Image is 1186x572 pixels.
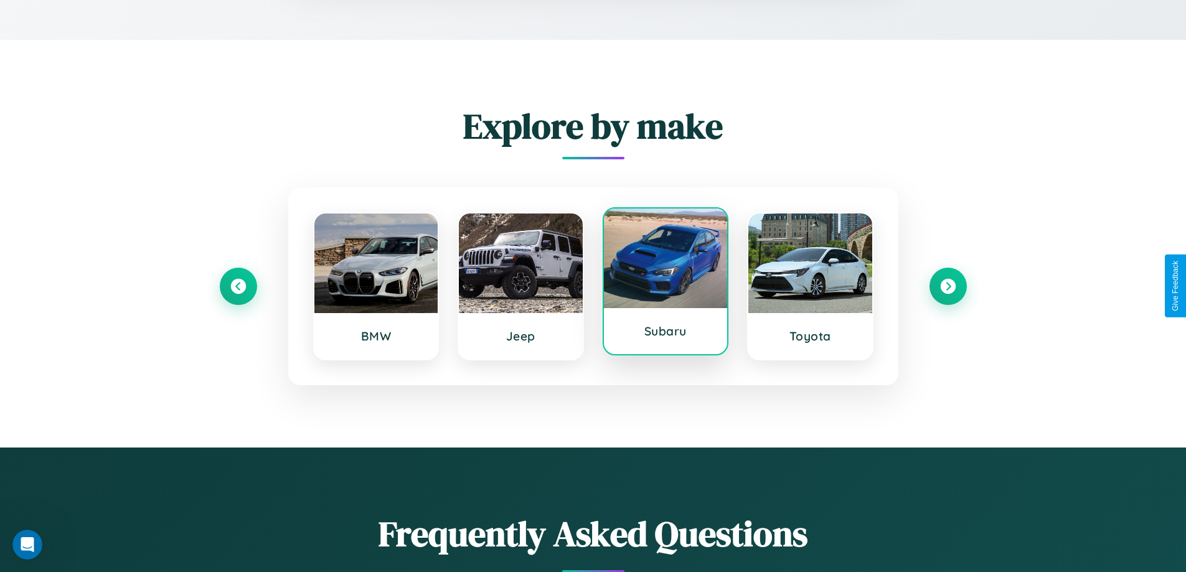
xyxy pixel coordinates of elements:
h3: BMW [327,329,426,344]
div: Give Feedback [1171,261,1180,311]
h2: Frequently Asked Questions [220,510,967,558]
h3: Jeep [471,329,570,344]
h2: Explore by make [220,102,967,150]
h3: Toyota [761,329,860,344]
h3: Subaru [616,324,715,339]
iframe: Intercom live chat [12,530,42,560]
